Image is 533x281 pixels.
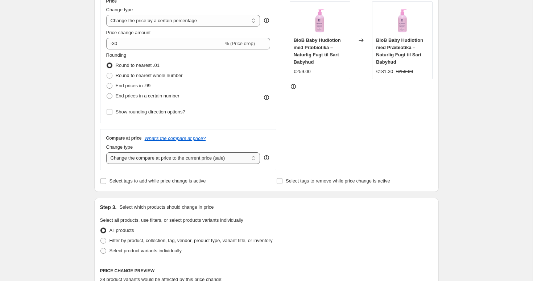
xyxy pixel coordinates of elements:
p: Select which products should change in price [119,204,214,211]
div: €259.00 [294,68,311,75]
span: Price change amount [106,30,151,35]
span: Round to nearest whole number [116,73,183,78]
img: 35_VISIEMS_BIOB_PRODUKTAMS_-17_80x.png [305,5,334,35]
span: Round to nearest .01 [116,63,160,68]
span: Change type [106,7,133,12]
input: -15 [106,38,223,49]
div: help [263,154,270,161]
h3: Compare at price [106,135,142,141]
span: Select tags to add while price change is active [110,178,206,184]
div: help [263,17,270,24]
span: End prices in a certain number [116,93,179,99]
span: Select product variants individually [110,248,182,253]
strike: €259.00 [396,68,413,75]
span: Select tags to remove while price change is active [286,178,390,184]
span: BioB Baby Hudlotion med Præbiotika – Naturlig Fugt til Sart Babyhud [294,37,341,65]
span: Rounding [106,52,127,58]
span: End prices in .99 [116,83,151,88]
span: Select all products, use filters, or select products variants individually [100,217,243,223]
h6: PRICE CHANGE PREVIEW [100,268,433,274]
button: What's the compare at price? [145,136,206,141]
span: All products [110,228,134,233]
span: Show rounding direction options? [116,109,185,115]
h2: Step 3. [100,204,117,211]
img: 35_VISIEMS_BIOB_PRODUKTAMS_-17_80x.png [388,5,417,35]
span: BioB Baby Hudlotion med Præbiotika – Naturlig Fugt til Sart Babyhud [376,37,423,65]
span: Change type [106,144,133,150]
div: €181.30 [376,68,393,75]
span: % (Price drop) [225,41,255,46]
span: Filter by product, collection, tag, vendor, product type, variant title, or inventory [110,238,273,243]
